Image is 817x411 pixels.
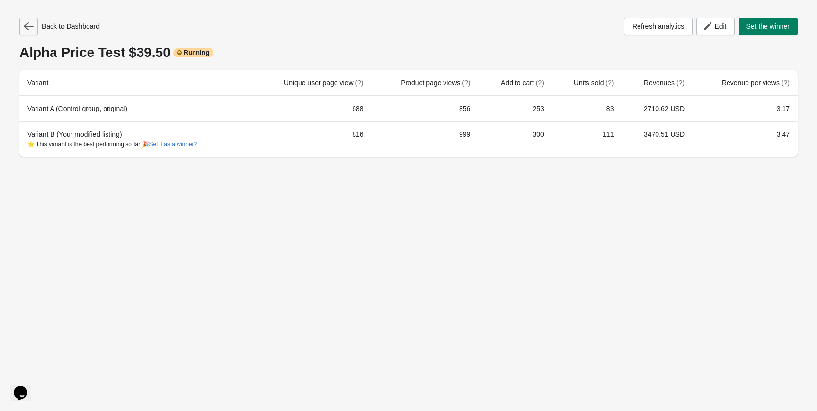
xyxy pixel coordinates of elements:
button: Refresh analytics [624,18,693,35]
th: Variant [19,70,252,96]
span: Units sold [574,79,614,87]
span: Add to cart [501,79,544,87]
span: Edit [714,22,726,30]
div: Variant A (Control group, original) [27,104,244,113]
td: 300 [478,121,551,157]
td: 856 [372,96,479,121]
span: Set the winner [746,22,790,30]
span: Refresh analytics [632,22,684,30]
span: (?) [536,79,544,87]
span: Product page views [401,79,470,87]
span: (?) [676,79,685,87]
td: 688 [252,96,371,121]
span: (?) [605,79,614,87]
span: (?) [355,79,363,87]
td: 111 [552,121,622,157]
div: Alpha Price Test $39.50 [19,45,798,60]
span: Unique user page view [284,79,363,87]
span: Revenue per views [722,79,790,87]
td: 3470.51 USD [622,121,693,157]
iframe: chat widget [10,372,41,401]
td: 3.47 [693,121,798,157]
td: 999 [372,121,479,157]
span: Revenues [644,79,685,87]
button: Edit [696,18,734,35]
button: Set the winner [739,18,798,35]
td: 253 [478,96,551,121]
td: 3.17 [693,96,798,121]
span: (?) [462,79,470,87]
td: 816 [252,121,371,157]
span: (?) [781,79,790,87]
td: 83 [552,96,622,121]
div: Running [173,48,213,57]
div: ⭐ This variant is the best performing so far 🎉 [27,139,244,149]
button: Set it as a winner? [149,141,197,148]
td: 2710.62 USD [622,96,693,121]
div: Back to Dashboard [19,18,100,35]
div: Variant B (Your modified listing) [27,130,244,149]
